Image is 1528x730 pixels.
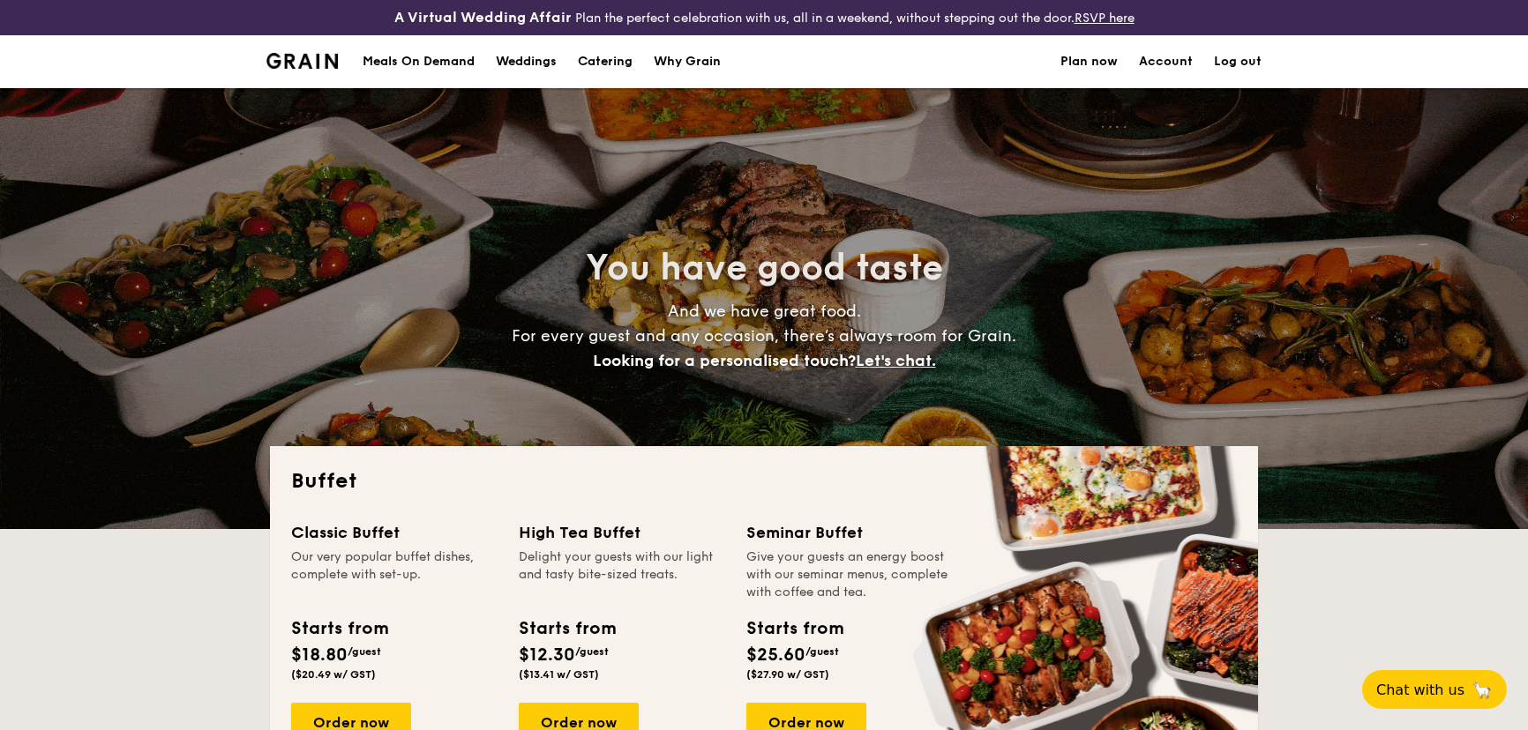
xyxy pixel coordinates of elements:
[291,467,1237,495] h2: Buffet
[256,7,1272,28] div: Plan the perfect celebration with us, all in a weekend, without stepping out the door.
[567,35,643,88] a: Catering
[519,520,725,545] div: High Tea Buffet
[291,520,498,545] div: Classic Buffet
[1139,35,1193,88] a: Account
[1472,680,1493,700] span: 🦙
[1075,11,1135,26] a: RSVP here
[593,351,856,370] span: Looking for a personalised touch?
[394,7,572,28] h4: A Virtual Wedding Affair
[519,548,725,601] div: Delight your guests with our light and tasty bite-sized treats.
[519,668,599,681] span: ($13.41 w/ GST)
[746,644,805,666] span: $25.60
[578,35,633,88] h1: Catering
[856,351,936,370] span: Let's chat.
[746,615,843,642] div: Starts from
[352,35,485,88] a: Meals On Demand
[805,645,839,658] span: /guest
[266,53,338,69] img: Grain
[575,645,609,658] span: /guest
[1376,682,1464,698] span: Chat with us
[519,644,575,666] span: $12.30
[746,668,829,681] span: ($27.90 w/ GST)
[291,644,348,666] span: $18.80
[519,615,615,642] div: Starts from
[496,35,557,88] div: Weddings
[291,668,376,681] span: ($20.49 w/ GST)
[291,615,387,642] div: Starts from
[654,35,721,88] div: Why Grain
[746,548,953,601] div: Give your guests an energy boost with our seminar menus, complete with coffee and tea.
[485,35,567,88] a: Weddings
[512,302,1016,370] span: And we have great food. For every guest and any occasion, there’s always room for Grain.
[1060,35,1118,88] a: Plan now
[348,645,381,658] span: /guest
[1214,35,1262,88] a: Log out
[1362,670,1507,709] button: Chat with us🦙
[746,520,953,545] div: Seminar Buffet
[643,35,731,88] a: Why Grain
[363,35,475,88] div: Meals On Demand
[291,548,498,601] div: Our very popular buffet dishes, complete with set-up.
[266,53,338,69] a: Logotype
[586,247,943,289] span: You have good taste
